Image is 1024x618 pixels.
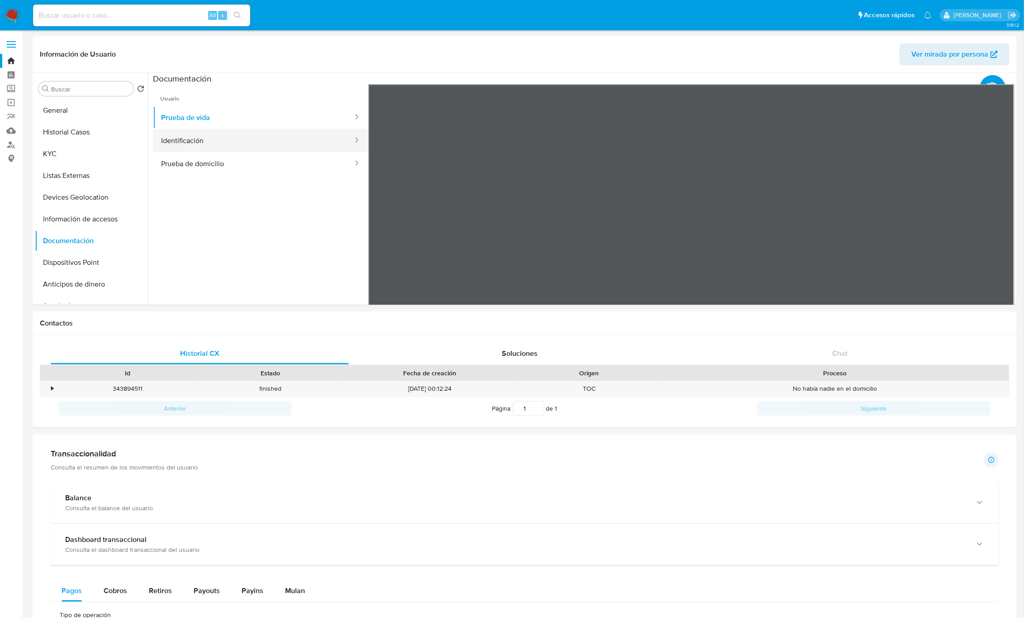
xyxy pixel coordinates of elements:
div: [DATE] 00:12:24 [342,381,518,396]
h1: Información de Usuario [40,50,116,59]
button: Documentación [35,230,148,252]
span: 1 [555,404,557,413]
button: Historial Casos [35,121,148,143]
div: TOC [518,381,661,396]
button: Dispositivos Point [35,252,148,273]
span: Ver mirada por persona [911,43,988,65]
div: Estado [205,369,336,378]
button: Volver al orden por defecto [137,85,144,95]
span: Accesos rápidos [864,10,915,20]
button: Anticipos de dinero [35,273,148,295]
input: Buscar usuario o caso... [33,10,250,21]
div: Id [62,369,193,378]
button: Ver mirada por persona [900,43,1010,65]
button: Devices Geolocation [35,187,148,208]
button: Siguiente [757,401,991,416]
button: Anterior [59,401,292,416]
div: finished [199,381,342,396]
a: Notificaciones [924,11,932,19]
div: Origen [524,369,654,378]
span: Soluciones [502,348,538,359]
div: No había nadie en el domicilio [661,381,1009,396]
div: 343894511 [56,381,199,396]
div: Proceso [667,369,1003,378]
span: Alt [209,11,216,19]
input: Buscar [51,85,130,93]
span: Página de [492,401,557,416]
span: Chat [832,348,848,359]
a: Salir [1008,10,1017,20]
button: General [35,100,148,121]
span: Historial CX [180,348,219,359]
p: yael.arizperojo@mercadolibre.com.mx [953,11,1005,19]
button: Listas Externas [35,165,148,187]
div: • [51,384,53,393]
span: s [221,11,224,19]
button: search-icon [228,9,247,22]
button: Aprobadores [35,295,148,317]
div: Fecha de creación [348,369,511,378]
button: KYC [35,143,148,165]
button: Información de accesos [35,208,148,230]
h1: Contactos [40,319,1010,328]
button: Buscar [42,85,49,92]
